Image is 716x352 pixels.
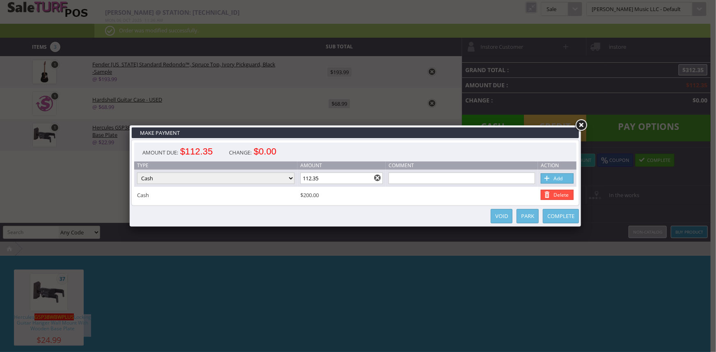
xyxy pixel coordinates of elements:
[389,162,414,169] span: Comment
[134,143,221,161] div: Amount Due:
[538,161,576,170] td: Action
[543,209,579,223] a: Complete
[180,148,213,155] span: $112.35
[574,118,588,133] a: Close
[134,187,297,203] td: Cash
[491,209,512,223] a: Void
[132,127,579,138] h3: Make Payment
[517,209,539,223] a: Park
[134,161,297,170] td: Type
[541,173,574,184] a: Add
[297,187,386,203] td: $200.00
[297,161,386,170] td: Amount
[221,143,285,161] div: Change:
[541,190,574,200] a: Delete
[254,148,277,155] span: $0.00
